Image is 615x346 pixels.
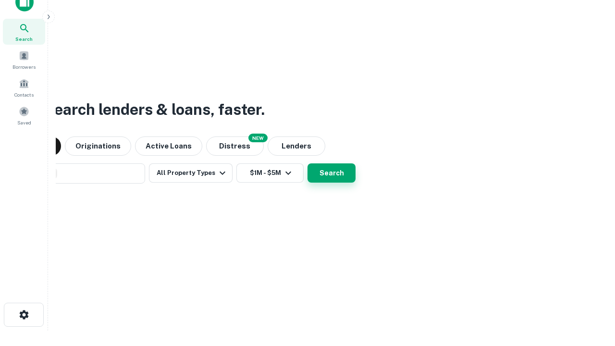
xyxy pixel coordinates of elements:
button: Search distressed loans with lien and other non-mortgage details. [206,136,264,156]
iframe: Chat Widget [567,269,615,315]
button: $1M - $5M [236,163,304,183]
span: Search [15,35,33,43]
a: Contacts [3,74,45,100]
a: Saved [3,102,45,128]
button: All Property Types [149,163,233,183]
a: Search [3,19,45,45]
div: NEW [248,134,268,142]
span: Borrowers [12,63,36,71]
a: Borrowers [3,47,45,73]
span: Saved [17,119,31,126]
button: Originations [65,136,131,156]
button: Search [307,163,356,183]
span: Contacts [14,91,34,99]
h3: Search lenders & loans, faster. [44,98,265,121]
button: Active Loans [135,136,202,156]
button: Lenders [268,136,325,156]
